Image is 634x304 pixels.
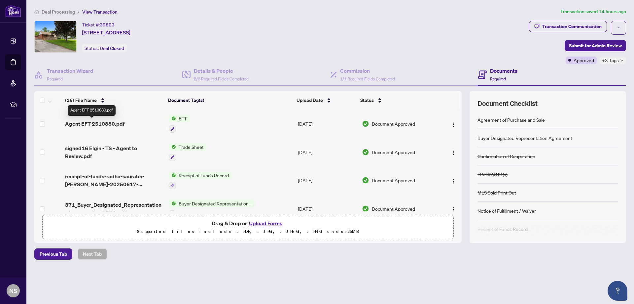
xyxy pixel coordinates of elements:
span: Document Approved [372,177,415,184]
div: Confirmation of Cooperation [477,152,535,160]
img: Status Icon [169,172,176,179]
td: [DATE] [295,109,359,138]
button: Open asap [608,281,627,301]
span: Trade Sheet [176,143,206,151]
span: Required [47,76,63,81]
span: Agent EFT 2510880.pdf [65,120,124,128]
th: (16) File Name [62,91,165,109]
div: Buyer Designated Representation Agreement [477,134,572,142]
div: Agreement of Purchase and Sale [477,116,545,123]
span: Drag & Drop orUpload FormsSupported files include .PDF, .JPG, .JPEG, .PNG under25MB [43,215,453,239]
th: Status [358,91,437,109]
span: [STREET_ADDRESS] [82,28,130,36]
div: Agent EFT 2510880.pdf [68,105,116,116]
span: 2/2 Required Fields Completed [194,76,249,81]
span: 371_Buyer_Designated_Representation_Agreement_-_OREA.pdf [65,201,163,217]
span: Document Approved [372,149,415,156]
span: Approved [574,57,594,64]
span: signed16 Elgin - TS - Agent to Review.pdf [65,144,163,160]
span: EFT [176,115,190,122]
button: Transaction Communication [529,21,607,32]
img: Document Status [362,177,369,184]
span: Status [360,97,374,104]
h4: Commission [340,67,395,75]
h4: Details & People [194,67,249,75]
th: Document Tag(s) [165,91,294,109]
span: Deal Closed [100,45,124,51]
img: Status Icon [169,115,176,122]
img: Status Icon [169,200,176,207]
article: Transaction saved 14 hours ago [560,8,626,16]
img: Document Status [362,205,369,212]
span: 39803 [100,22,115,28]
img: Document Status [362,120,369,127]
span: ellipsis [616,25,621,30]
span: +3 Tags [602,57,619,64]
button: Submit for Admin Review [565,40,626,51]
button: Status IconTrade Sheet [169,143,206,161]
span: Buyer Designated Representation Agreement [176,200,254,207]
button: Upload Forms [247,219,284,228]
p: Supported files include .PDF, .JPG, .JPEG, .PNG under 25 MB [47,228,449,236]
button: Logo [448,147,459,157]
span: Upload Date [297,97,323,104]
button: Next Tab [78,248,107,260]
button: Logo [448,203,459,214]
span: Required [490,76,506,81]
span: View Transaction [82,9,118,15]
span: Previous Tab [40,249,67,259]
img: Status Icon [169,143,176,151]
span: (16) File Name [65,97,97,104]
span: 1/1 Required Fields Completed [340,76,395,81]
button: Status IconReceipt of Funds Record [169,172,231,190]
span: Document Approved [372,120,415,127]
button: Previous Tab [34,248,72,260]
img: Logo [451,150,456,155]
button: Status IconBuyer Designated Representation Agreement [169,200,254,218]
button: Status IconEFT [169,115,190,133]
span: NS [9,286,17,295]
li: / [78,8,80,16]
div: Status: [82,44,127,53]
span: Document Checklist [477,99,538,108]
span: Drag & Drop or [212,219,284,228]
th: Upload Date [294,91,358,109]
span: Submit for Admin Review [569,40,622,51]
img: Document Status [362,149,369,156]
div: Transaction Communication [542,21,602,32]
span: down [620,59,623,62]
img: logo [5,5,21,17]
img: IMG-E12216875_1.jpg [35,21,76,52]
img: Logo [451,207,456,212]
span: Document Approved [372,205,415,212]
span: receipt-of-funds-radha-saurabh-[PERSON_NAME]-20250617-115449.pdf [65,172,163,188]
span: home [34,10,39,14]
img: Logo [451,179,456,184]
div: FINTRAC ID(s) [477,171,508,178]
h4: Transaction Wizard [47,67,93,75]
span: Receipt of Funds Record [176,172,231,179]
button: Logo [448,118,459,129]
div: Ticket #: [82,21,115,28]
h4: Documents [490,67,517,75]
div: Notice of Fulfillment / Waiver [477,207,536,214]
span: Deal Processing [42,9,75,15]
button: Logo [448,175,459,186]
td: [DATE] [295,195,359,223]
img: Logo [451,122,456,127]
div: MLS Sold Print Out [477,189,516,196]
td: [DATE] [295,138,359,166]
td: [DATE] [295,166,359,195]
